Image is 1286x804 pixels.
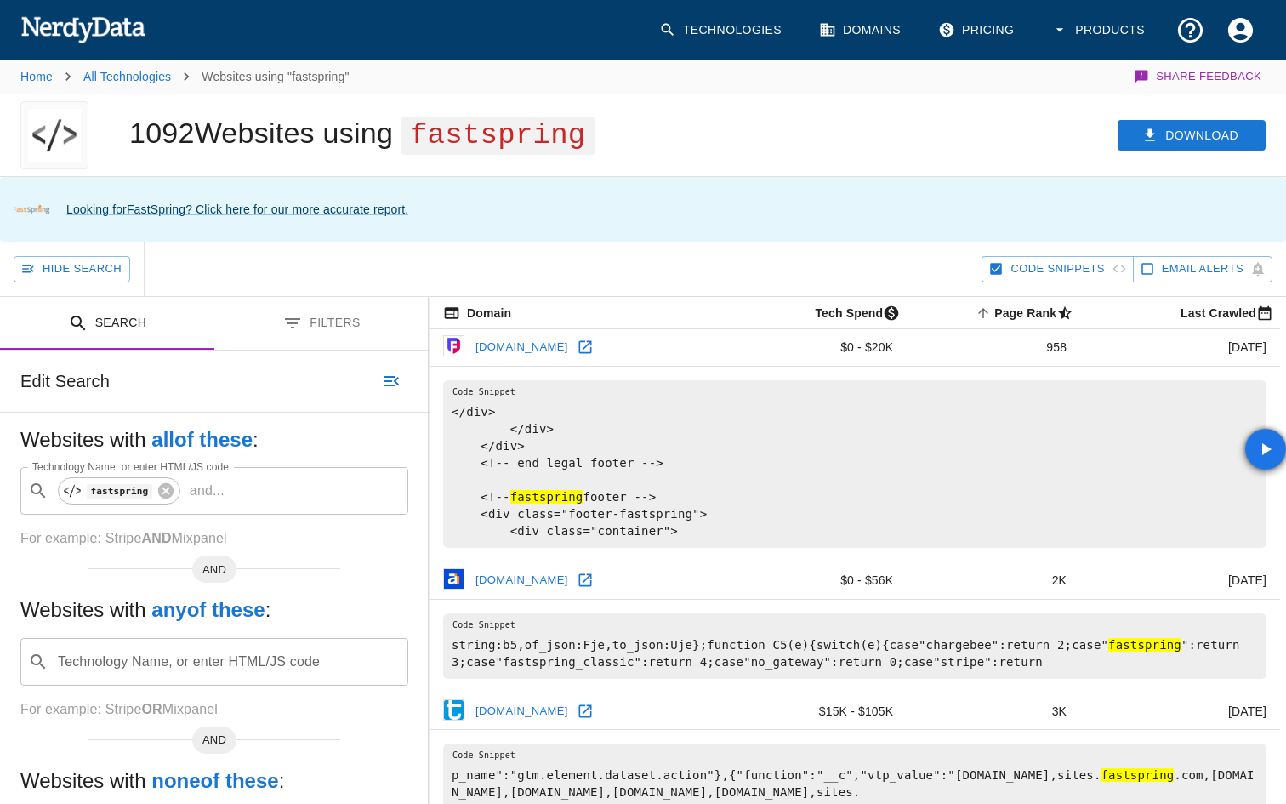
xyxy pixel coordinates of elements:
td: $0 - $56K [722,562,907,599]
p: For example: Stripe Mixpanel [20,528,408,549]
hl: fastspring [1108,638,1181,652]
a: All Technologies [83,70,171,83]
button: Filters [214,297,429,351]
div: Looking for FastSpring ? Click here for our more accurate report. [66,194,408,225]
span: Hide Code Snippets [1010,259,1104,279]
span: The registered domain name (i.e. "nerdydata.com"). [443,303,511,323]
code: fastspring [87,484,152,499]
a: Pricing [928,5,1027,55]
span: Most recent date this website was successfully crawled [1158,303,1280,323]
img: NerdyData.com [20,12,145,46]
a: Technologies [649,5,795,55]
h5: Websites with : [20,426,408,453]
label: Technology Name, or enter HTML/JS code [32,459,229,474]
b: OR [141,702,162,716]
span: Get email alerts with newly found website results. Click to enable. [1162,259,1243,279]
h6: Edit Search [20,368,110,395]
button: Account Settings [1215,5,1266,55]
div: fastspring [58,477,180,505]
td: 3K [907,693,1080,730]
h5: Websites with : [20,767,408,795]
td: [DATE] [1080,562,1280,599]
span: A page popularity ranking based on a domain's backlinks. Smaller numbers signal more popular doma... [972,303,1080,323]
a: [DOMAIN_NAME] [471,699,572,725]
td: 2K [907,562,1080,599]
button: Hide Code Snippets [982,256,1133,282]
a: [DOMAIN_NAME] [471,567,572,594]
p: For example: Stripe Mixpanel [20,699,408,720]
b: AND [141,531,171,545]
p: and ... [183,481,231,501]
hl: fastspring [510,490,583,504]
button: Products [1041,5,1158,55]
pre: string:b5,of_json:Fje,to_json:Uje};function C5(e){switch(e){case"chargebee":return 2;case" ":retu... [443,613,1266,679]
button: Support and Documentation [1165,5,1215,55]
button: Get email alerts with newly found website results. Click to enable. [1133,256,1272,282]
a: Open ahrefs.com in new window [572,567,598,593]
td: [DATE] [1080,693,1280,730]
img: telestream.net icon [443,699,464,721]
p: Websites using "fastspring" [202,68,349,85]
img: "fastspring" logo [28,101,81,169]
a: [DOMAIN_NAME] [471,334,572,361]
img: ahrefs.com icon [443,568,464,590]
td: $15K - $105K [722,693,907,730]
b: any of these [151,598,265,621]
button: Hide Search [14,256,130,282]
td: $0 - $20K [722,329,907,367]
button: Download [1118,120,1266,151]
span: AND [192,562,236,579]
a: Open freeprivacypolicy.com in new window [572,334,598,360]
span: AND [192,732,236,749]
button: Share Feedback [1131,60,1266,94]
a: Home [20,70,53,83]
b: all of these [151,428,253,451]
img: freeprivacypolicy.com icon [443,335,464,356]
hl: fastspring [1101,768,1175,782]
pre: </div> </div> </div> <!-- end legal footer --> <!-- footer --> <div class="footer-fastspring"> <d... [443,380,1266,548]
td: 958 [907,329,1080,367]
a: Domains [809,5,914,55]
span: The estimated minimum and maximum annual tech spend each webpage has, based on the free, freemium... [793,303,907,323]
a: Open telestream.net in new window [572,699,598,724]
h1: 1092 Websites using [129,117,595,149]
b: none of these [151,769,278,792]
nav: breadcrumb [20,60,350,94]
span: fastspring [401,117,595,155]
h5: Websites with : [20,596,408,624]
td: [DATE] [1080,329,1280,367]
